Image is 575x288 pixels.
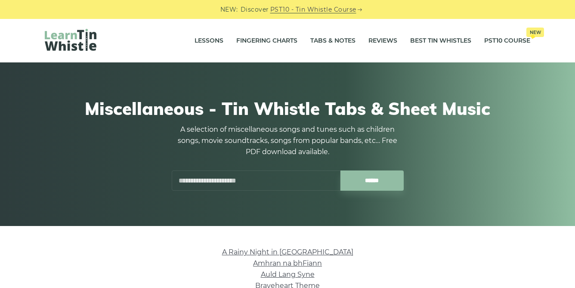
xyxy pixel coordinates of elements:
p: A selection of miscellaneous songs and tunes such as children songs, movie soundtracks, songs fro... [171,124,404,158]
a: PST10 CourseNew [484,30,530,52]
a: Fingering Charts [236,30,297,52]
a: Amhran na bhFiann [253,259,322,267]
a: Reviews [368,30,397,52]
a: Lessons [195,30,223,52]
img: LearnTinWhistle.com [45,29,96,51]
a: Tabs & Notes [310,30,356,52]
a: Auld Lang Syne [261,270,315,279]
a: A Rainy Night in [GEOGRAPHIC_DATA] [222,248,353,256]
span: New [526,28,544,37]
h1: Miscellaneous - Tin Whistle Tabs & Sheet Music [45,98,530,119]
a: Best Tin Whistles [410,30,471,52]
